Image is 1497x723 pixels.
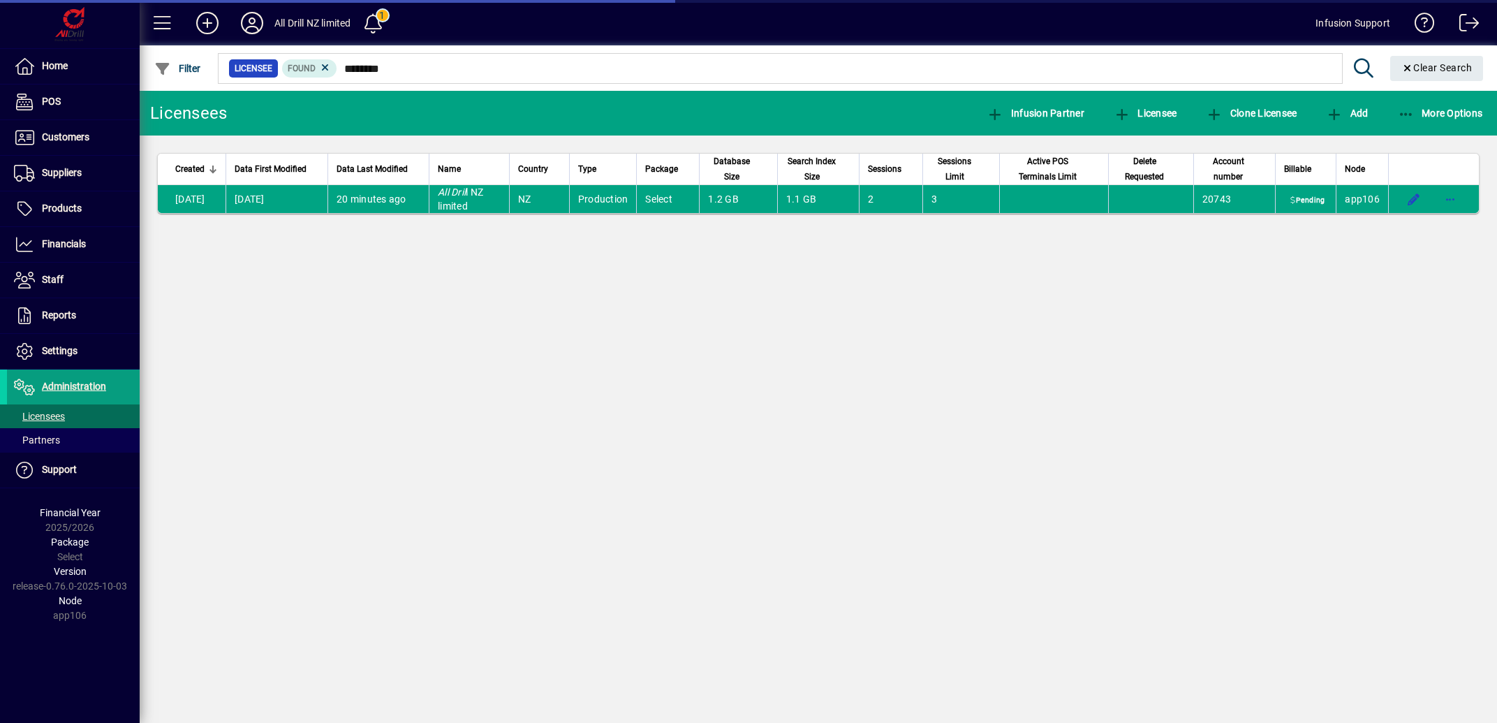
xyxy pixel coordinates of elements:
span: Home [42,60,68,71]
div: Data Last Modified [337,161,420,177]
td: NZ [509,185,569,213]
span: Clone Licensee [1206,108,1297,119]
a: Home [7,49,140,84]
span: Country [518,161,548,177]
span: Created [175,161,205,177]
span: Administration [42,381,106,392]
div: Delete Requested [1117,154,1185,184]
a: Partners [7,428,140,452]
span: Delete Requested [1117,154,1172,184]
td: 1.1 GB [777,185,859,213]
span: Package [645,161,678,177]
span: Active POS Terminals Limit [1008,154,1087,184]
em: All [438,187,449,198]
div: All Drill NZ limited [274,12,351,34]
span: Name [438,161,461,177]
span: Staff [42,274,64,285]
span: Suppliers [42,167,82,178]
span: Database Size [708,154,755,184]
span: Sessions Limit [931,154,978,184]
div: Sessions [868,161,914,177]
div: Search Index Size [786,154,850,184]
div: Name [438,161,501,177]
div: Infusion Support [1315,12,1390,34]
span: Node [1345,161,1365,177]
span: Support [42,464,77,475]
span: Package [51,536,89,548]
span: Licensee [1114,108,1177,119]
a: POS [7,85,140,119]
button: More Options [1394,101,1487,126]
td: 1.2 GB [699,185,776,213]
td: 20 minutes ago [327,185,429,213]
span: Settings [42,345,78,356]
a: Staff [7,263,140,298]
div: Type [578,161,628,177]
span: Filter [154,63,201,74]
td: 20743 [1193,185,1275,213]
span: Data First Modified [235,161,307,177]
span: Sessions [868,161,901,177]
button: Clear [1390,56,1484,81]
span: Financial Year [40,507,101,518]
div: Node [1345,161,1380,177]
span: Licensees [14,411,65,422]
td: Production [569,185,637,213]
em: Dril [451,187,466,198]
a: Support [7,453,140,488]
div: Database Size [708,154,768,184]
a: Logout [1449,3,1480,48]
mat-chip: Found Status: Found [282,59,337,78]
span: Node [59,595,82,606]
span: Type [578,161,596,177]
button: Filter [151,56,205,81]
a: Customers [7,120,140,155]
div: Licensees [150,102,227,124]
div: Billable [1284,161,1327,177]
div: Account number [1202,154,1267,184]
div: Created [175,161,217,177]
td: [DATE] [158,185,226,213]
span: Clear Search [1401,62,1473,73]
td: Select [636,185,699,213]
a: Suppliers [7,156,140,191]
a: Financials [7,227,140,262]
span: Financials [42,238,86,249]
button: Clone Licensee [1202,101,1300,126]
span: More Options [1398,108,1483,119]
td: [DATE] [226,185,327,213]
span: Customers [42,131,89,143]
div: Data First Modified [235,161,319,177]
td: 2 [859,185,922,213]
span: Billable [1284,161,1311,177]
button: Licensee [1110,101,1181,126]
a: Products [7,191,140,226]
button: Profile [230,10,274,36]
button: More options [1439,188,1461,210]
button: Edit [1403,188,1425,210]
span: app106.prod.infusionbusinesssoftware.com [1345,193,1380,205]
span: Pending [1288,195,1327,206]
a: Knowledge Base [1404,3,1435,48]
a: Settings [7,334,140,369]
span: Infusion Partner [987,108,1084,119]
span: Licensee [235,61,272,75]
span: Search Index Size [786,154,838,184]
td: 3 [922,185,999,213]
a: Reports [7,298,140,333]
span: Found [288,64,316,73]
button: Add [1322,101,1371,126]
div: Country [518,161,561,177]
span: Version [54,566,87,577]
div: Active POS Terminals Limit [1008,154,1100,184]
span: Partners [14,434,60,446]
button: Add [185,10,230,36]
span: l NZ limited [438,187,483,212]
span: Reports [42,309,76,321]
div: Sessions Limit [931,154,991,184]
span: Products [42,203,82,214]
button: Infusion Partner [983,101,1088,126]
span: POS [42,96,61,107]
span: Add [1326,108,1368,119]
div: Package [645,161,691,177]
